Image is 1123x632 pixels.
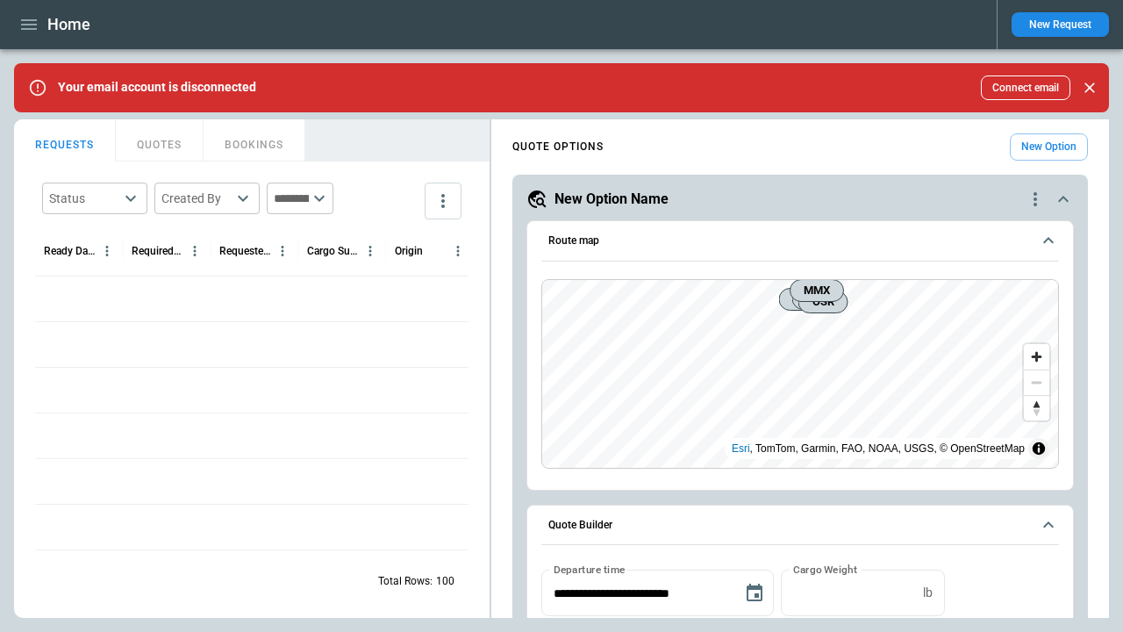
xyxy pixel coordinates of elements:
p: Your email account is disconnected [58,80,256,95]
button: New Request [1012,12,1109,37]
button: Ready Date & Time (UTC+03:00) column menu [96,240,118,262]
div: Requested Route [219,245,271,257]
label: Departure time [554,562,626,577]
button: Required Date & Time (UTC+03:00) column menu [183,240,206,262]
button: BOOKINGS [204,119,305,162]
div: Route map [541,279,1059,469]
button: QUOTES [116,119,204,162]
button: Connect email [981,75,1070,100]
h4: QUOTE OPTIONS [512,143,604,151]
a: Esri [732,442,750,455]
span: MMX [798,282,836,299]
button: New Option Namequote-option-actions [526,189,1074,210]
button: New Option [1010,133,1088,161]
button: Zoom in [1024,344,1049,370]
button: Requested Route column menu [271,240,294,262]
div: Status [49,190,119,207]
button: Reset bearing to north [1024,395,1049,420]
h5: New Option Name [554,190,669,209]
p: 100 [436,574,454,589]
button: Origin column menu [447,240,469,262]
div: Origin [395,245,423,257]
h6: Quote Builder [548,520,612,531]
summary: Toggle attribution [1028,438,1049,459]
div: dismiss [1077,68,1102,107]
label: Cargo Weight [793,562,857,577]
canvas: Map [542,280,1058,468]
button: Zoom out [1024,370,1049,395]
button: Cargo Summary column menu [359,240,382,262]
div: Cargo Summary [307,245,359,257]
p: lb [923,585,933,600]
button: Quote Builder [541,506,1059,546]
div: quote-option-actions [1025,189,1046,210]
h1: Home [47,14,90,35]
button: Choose date, selected date is Sep 5, 2025 [737,576,772,611]
button: more [425,183,461,219]
span: OSR [805,293,840,311]
span: OST [786,291,820,308]
h6: Route map [548,235,599,247]
button: REQUESTS [14,119,116,162]
div: , TomTom, Garmin, FAO, NOAA, USGS, © OpenStreetMap [732,440,1025,457]
div: Ready Date & Time (UTC+03:00) [44,245,96,257]
div: Required Date & Time (UTC+03:00) [132,245,183,257]
button: Route map [541,221,1059,262]
p: Total Rows: [378,574,433,589]
div: Created By [161,190,232,207]
button: Close [1077,75,1102,100]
